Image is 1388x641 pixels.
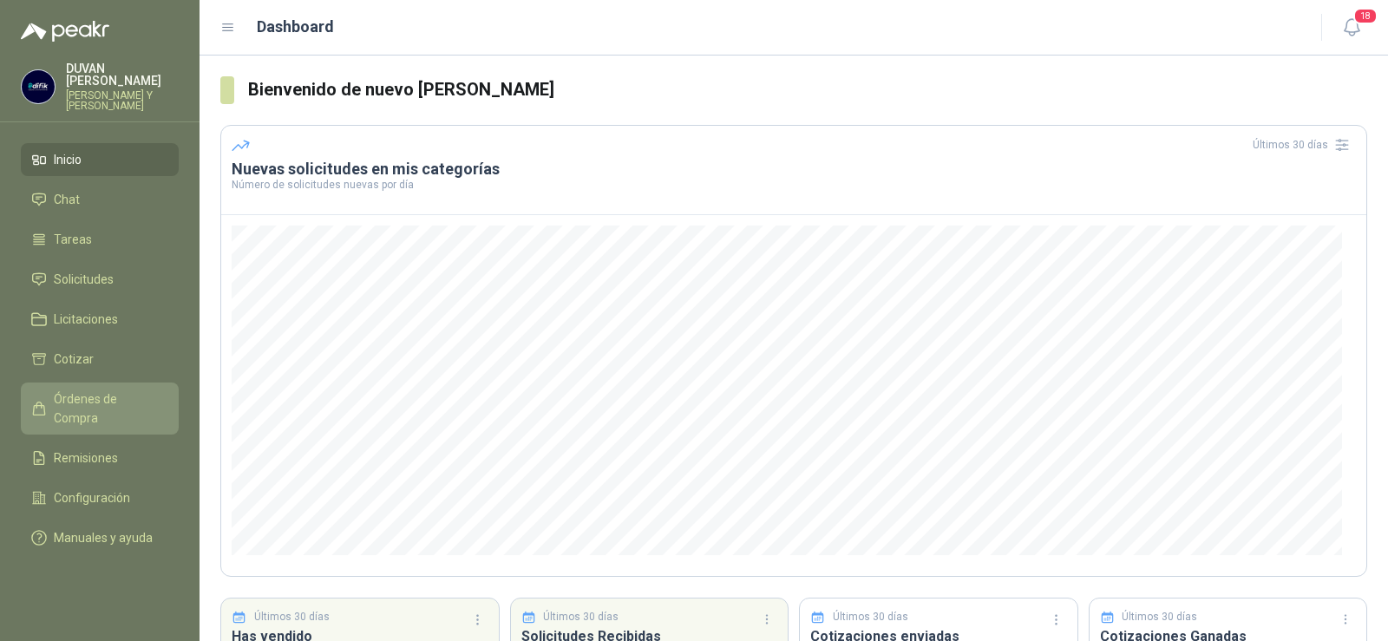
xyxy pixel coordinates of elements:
span: 18 [1353,8,1378,24]
span: Chat [54,190,80,209]
p: Últimos 30 días [1122,609,1197,625]
p: [PERSON_NAME] Y [PERSON_NAME] [66,90,179,111]
a: Órdenes de Compra [21,383,179,435]
p: Número de solicitudes nuevas por día [232,180,1356,190]
span: Tareas [54,230,92,249]
a: Manuales y ayuda [21,521,179,554]
p: DUVAN [PERSON_NAME] [66,62,179,87]
a: Remisiones [21,442,179,474]
p: Últimos 30 días [543,609,619,625]
img: Logo peakr [21,21,109,42]
button: 18 [1336,12,1367,43]
h3: Bienvenido de nuevo [PERSON_NAME] [248,76,1367,103]
span: Cotizar [54,350,94,369]
span: Órdenes de Compra [54,389,162,428]
a: Inicio [21,143,179,176]
span: Licitaciones [54,310,118,329]
span: Manuales y ayuda [54,528,153,547]
span: Configuración [54,488,130,507]
div: Últimos 30 días [1253,131,1356,159]
p: Últimos 30 días [254,609,330,625]
span: Inicio [54,150,82,169]
a: Licitaciones [21,303,179,336]
img: Company Logo [22,70,55,103]
p: Últimos 30 días [833,609,908,625]
a: Cotizar [21,343,179,376]
h1: Dashboard [257,15,334,39]
a: Tareas [21,223,179,256]
span: Solicitudes [54,270,114,289]
a: Chat [21,183,179,216]
span: Remisiones [54,448,118,468]
a: Configuración [21,481,179,514]
a: Solicitudes [21,263,179,296]
h3: Nuevas solicitudes en mis categorías [232,159,1356,180]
